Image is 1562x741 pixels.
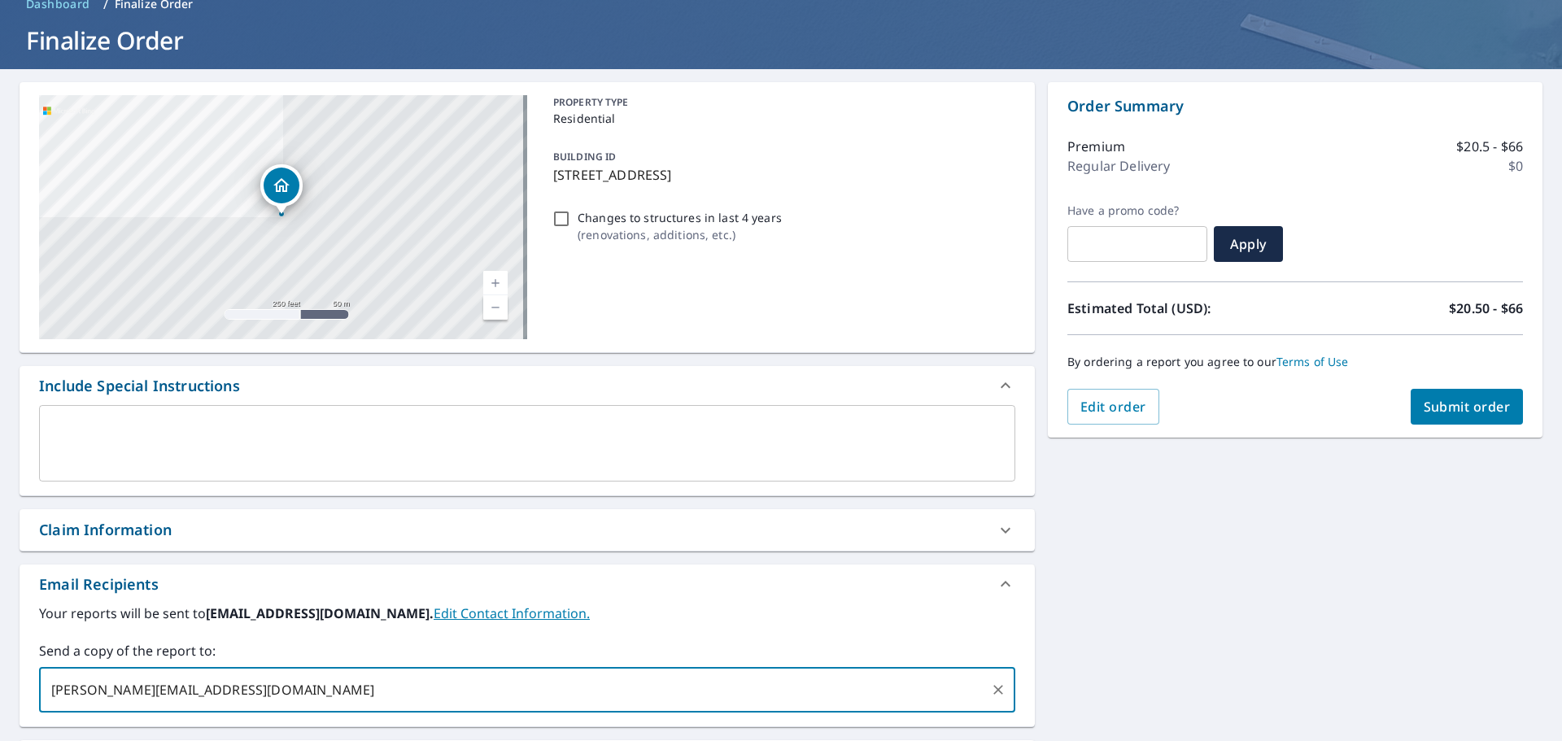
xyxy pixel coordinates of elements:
[1227,235,1270,253] span: Apply
[1276,354,1349,369] a: Terms of Use
[483,271,508,295] a: Current Level 17, Zoom In
[1067,203,1207,218] label: Have a promo code?
[39,573,159,595] div: Email Recipients
[1449,299,1523,318] p: $20.50 - $66
[553,95,1009,110] p: PROPERTY TYPE
[1214,226,1283,262] button: Apply
[39,641,1015,660] label: Send a copy of the report to:
[20,24,1542,57] h1: Finalize Order
[1508,156,1523,176] p: $0
[1067,95,1523,117] p: Order Summary
[1456,137,1523,156] p: $20.5 - $66
[578,226,782,243] p: ( renovations, additions, etc. )
[1411,389,1524,425] button: Submit order
[206,604,434,622] b: [EMAIL_ADDRESS][DOMAIN_NAME].
[1067,355,1523,369] p: By ordering a report you agree to our
[20,509,1035,551] div: Claim Information
[553,150,616,163] p: BUILDING ID
[39,375,240,397] div: Include Special Instructions
[1067,156,1170,176] p: Regular Delivery
[1424,398,1511,416] span: Submit order
[1067,389,1159,425] button: Edit order
[553,165,1009,185] p: [STREET_ADDRESS]
[20,366,1035,405] div: Include Special Instructions
[20,564,1035,604] div: Email Recipients
[434,604,590,622] a: EditContactInfo
[578,209,782,226] p: Changes to structures in last 4 years
[1067,137,1125,156] p: Premium
[39,519,172,541] div: Claim Information
[483,295,508,320] a: Current Level 17, Zoom Out
[260,164,303,215] div: Dropped pin, building 1, Residential property, 2209 NE Village Green Dr Vancouver, WA 98684
[1080,398,1146,416] span: Edit order
[553,110,1009,127] p: Residential
[987,678,1010,701] button: Clear
[39,604,1015,623] label: Your reports will be sent to
[1067,299,1295,318] p: Estimated Total (USD):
